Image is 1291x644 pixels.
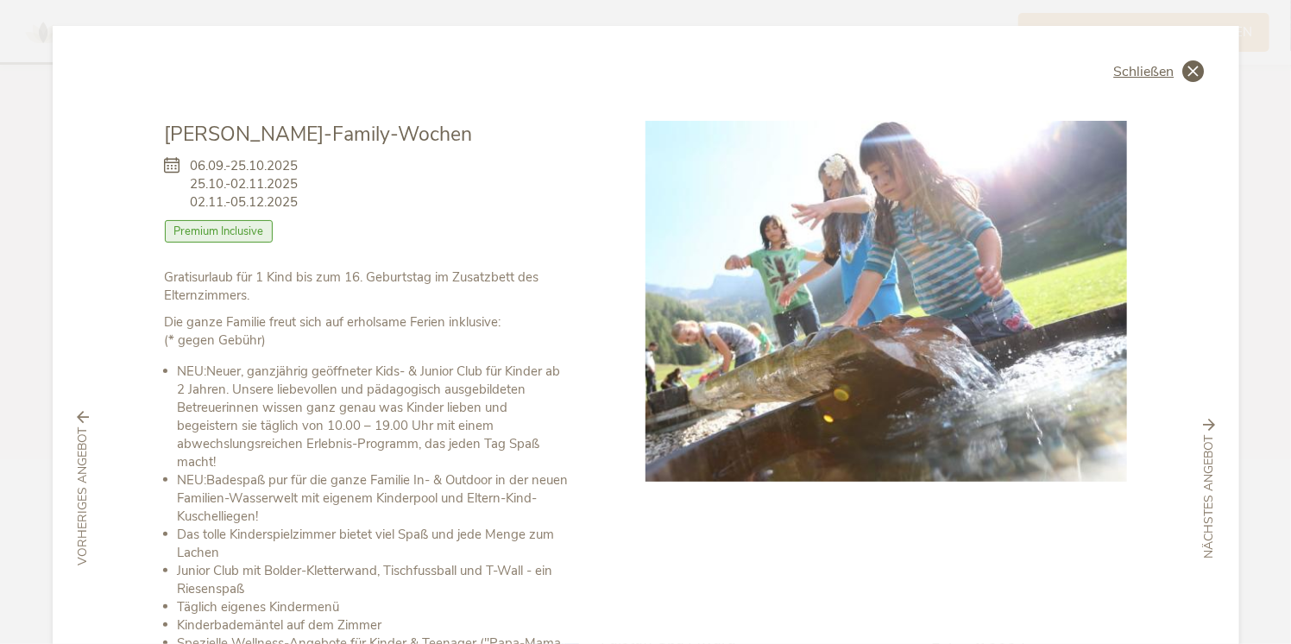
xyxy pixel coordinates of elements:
[165,313,569,350] p: (* gegen Gebühr)
[178,363,569,471] li: Neuer, ganzjährig geöffneter Kids- & Junior Club für Kinder ab 2 Jahren. Unsere liebevollen und p...
[1114,65,1174,79] span: Schließen
[165,313,501,331] b: Die ganze Familie freut sich auf erholsame Ferien inklusive:
[191,157,299,212] span: 06.09.-25.10.2025 25.10.-02.11.2025 02.11.-05.12.2025
[1200,435,1218,559] span: nächstes Angebot
[165,268,569,305] p: Gratisurlaub für 1 Kind bis zum 16. Geburtstag im Zusatzbett des Elternzimmers.
[165,121,473,148] span: [PERSON_NAME]-Family-Wochen
[178,363,207,380] b: NEU:
[645,121,1127,482] img: Sommer-Family-Wochen
[74,427,91,565] span: vorheriges Angebot
[165,220,274,243] span: Premium Inclusive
